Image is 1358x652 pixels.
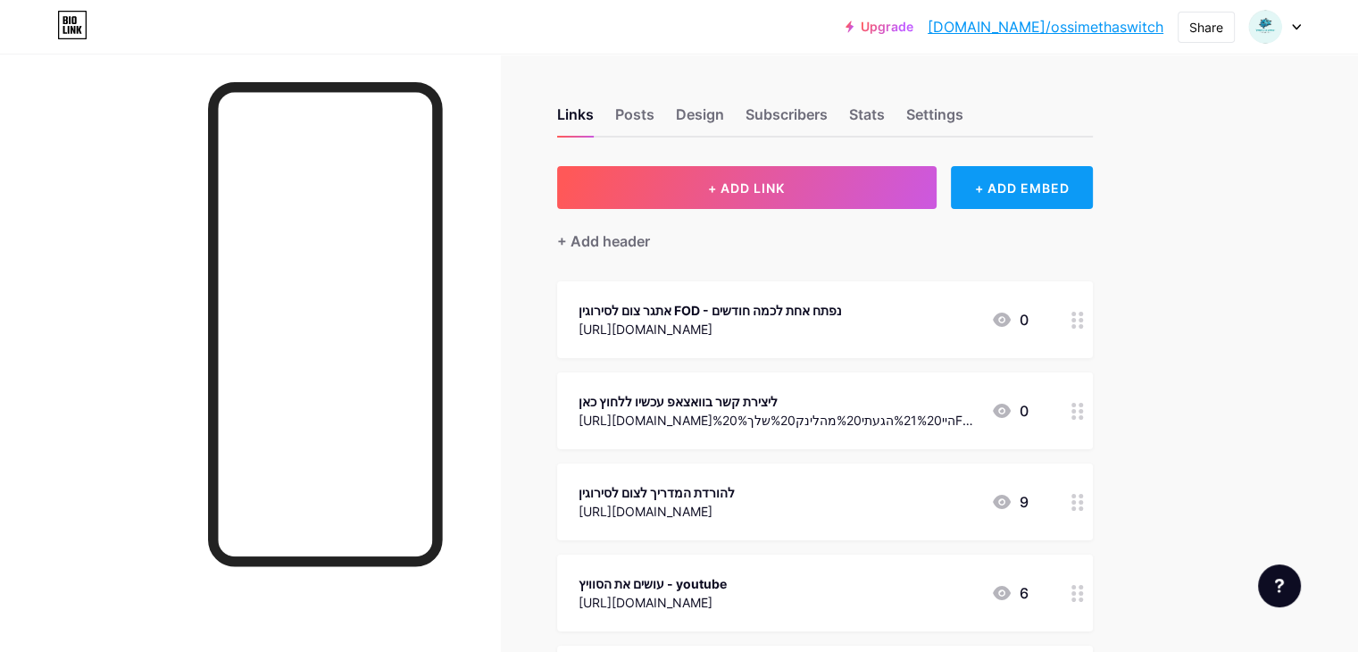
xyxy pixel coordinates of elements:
div: [URL][DOMAIN_NAME] [579,320,842,339]
div: Share [1189,18,1223,37]
div: ליצירת קשר בוואצאפ עכשיו ללחוץ כאן [579,392,977,411]
div: 6 [991,582,1029,604]
div: + ADD EMBED [951,166,1093,209]
span: + ADD LINK [708,180,785,196]
a: [DOMAIN_NAME]/ossimethaswitch [928,16,1163,38]
div: אתגר צום לסירוגין FOD - נפתח אחת לכמה חודשים [579,301,842,320]
div: Design [676,104,724,136]
div: Subscribers [746,104,828,136]
div: Settings [906,104,963,136]
div: 9 [991,491,1029,513]
div: Stats [849,104,885,136]
a: Upgrade [846,20,913,34]
img: יוסי בן לולו [1248,10,1282,44]
div: להורדת המדריך לצום לסירוגין [579,483,735,502]
button: + ADD LINK [557,166,937,209]
div: 0 [991,400,1029,422]
div: 0 [991,309,1029,330]
div: עושים את הסוויץ - youtube [579,574,727,593]
div: Links [557,104,594,136]
div: Posts [615,104,654,136]
div: [URL][DOMAIN_NAME] [579,593,727,612]
div: + Add header [557,230,650,252]
div: [URL][DOMAIN_NAME]היי%21%20הגעתי%20מהלינק%20שלך%20%F0%9F%91%80%0Aאשמח%20לקבל%20מיידית%20מידע%20על... [579,411,977,430]
div: [URL][DOMAIN_NAME] [579,502,735,521]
